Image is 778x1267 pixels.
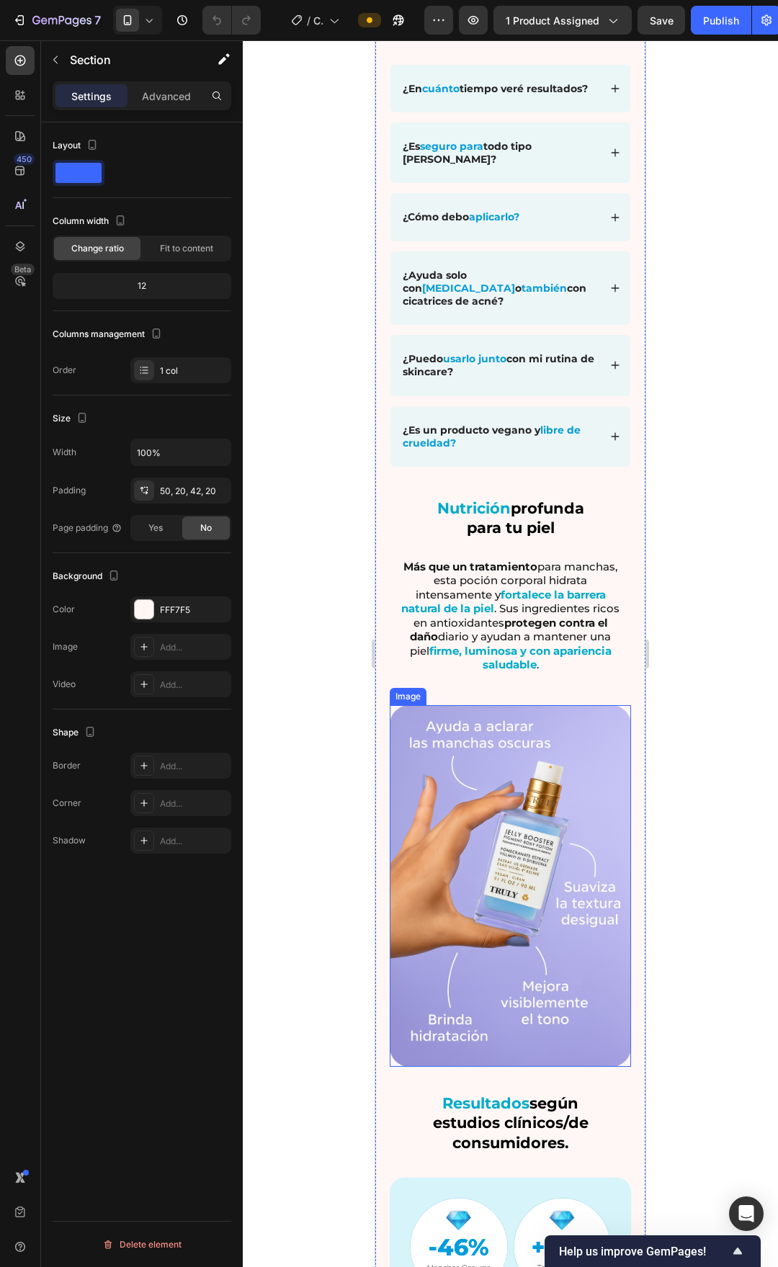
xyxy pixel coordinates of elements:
div: Add... [160,835,228,848]
div: Border [53,759,81,772]
div: 450 [14,153,35,165]
span: Yes [148,521,163,534]
p: Advanced [142,89,191,104]
span: Help us improve GemPages! [559,1245,729,1258]
div: 50, 20, 42, 20 [160,485,228,498]
div: Undo/Redo [202,6,261,35]
p: Section [70,51,188,68]
p: 7 [94,12,101,29]
p: Settings [71,89,112,104]
button: Delete element [53,1233,231,1256]
div: Order [53,364,76,377]
div: Add... [160,760,228,773]
div: Size [53,409,91,429]
span: No [200,521,212,534]
div: Add... [160,679,228,691]
div: Padding [53,484,86,497]
span: / [307,13,310,28]
button: 1 product assigned [493,6,632,35]
div: 12 [55,276,228,296]
div: Shape [53,723,99,743]
span: Save [650,14,674,27]
img: gempages_432750572815254551-6e22f71e-9be9-476e-806b-29338532fb63.png [138,1158,236,1255]
div: Background [53,567,122,586]
div: FFF7F5 [160,604,228,617]
div: Publish [703,13,739,28]
div: Beta [11,264,35,275]
div: Column width [53,212,129,231]
div: Shadow [53,834,86,847]
button: Show survey - Help us improve GemPages! [559,1243,746,1260]
div: Corner [53,797,81,810]
div: Open Intercom Messenger [729,1196,764,1231]
div: Page padding [53,521,122,534]
div: Image [53,640,78,653]
div: Color [53,603,75,616]
div: Add... [160,797,228,810]
button: Publish [691,6,751,35]
span: 1 product assigned [506,13,599,28]
div: Width [53,446,76,459]
input: Auto [131,439,231,465]
button: Save [638,6,685,35]
span: Change ratio [71,242,124,255]
div: Add... [160,641,228,654]
iframe: Design area [375,40,645,1267]
div: Layout [53,136,101,156]
div: 1 col [160,364,228,377]
div: Delete element [102,1236,182,1253]
div: Video [53,678,76,691]
button: 7 [6,6,107,35]
span: Copy of Product Page - [DATE] 19:04:29 [313,13,323,28]
span: Fit to content [160,242,213,255]
div: Columns management [53,325,165,344]
img: gempages_432750572815254551-84c71217-4c58-4145-a2a5-937282b23479.png [35,1158,133,1255]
